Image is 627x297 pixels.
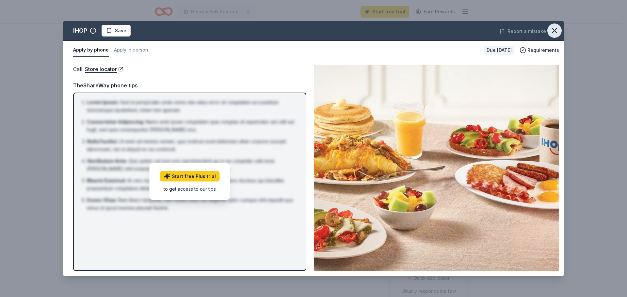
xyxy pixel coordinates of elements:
[73,43,109,57] button: Apply by phone
[527,46,559,54] span: Requirements
[73,25,87,36] div: IHOP
[87,138,297,153] li: Ut enim ad minima veniam, quis nostrum exercitationem ullam corporis suscipit laboriosam, nisi ut...
[484,46,514,55] div: Due [DATE]
[87,157,297,173] li: Quis autem vel eum iure reprehenderit qui in ea voluptate velit esse [PERSON_NAME] nihil molestia...
[160,171,220,182] a: Start free Plus trial
[87,197,117,203] span: Donec Vitae :
[102,25,131,37] button: Save
[87,98,297,114] li: Sed ut perspiciatis unde omnis iste natus error sit voluptatem accusantium doloremque laudantium,...
[114,43,148,57] button: Apply in person
[87,178,126,183] span: Mauris Euismod :
[87,139,118,144] span: Nulla Facilisi :
[500,27,546,35] button: Report a mistake
[87,177,297,192] li: At vero eos et accusamus et iusto odio dignissimos ducimus qui blanditiis praesentium voluptatum ...
[73,65,306,73] div: Call :
[87,119,144,125] span: Consectetur Adipiscing :
[314,65,559,271] img: Image for IHOP
[115,27,126,35] span: Save
[87,196,297,212] li: Nam libero tempore, cum soluta nobis est eligendi optio cumque nihil impedit quo minus id quod ma...
[87,158,127,164] span: Vestibulum Ante :
[73,81,306,90] div: TheShareWay phone tips
[85,65,123,73] a: Store locator
[87,99,119,105] span: Lorem Ipsum :
[87,118,297,134] li: Nemo enim ipsam voluptatem quia voluptas sit aspernatur aut odit aut fugit, sed quia consequuntur...
[520,46,559,54] button: Requirements
[160,186,220,192] div: to get access to our tips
